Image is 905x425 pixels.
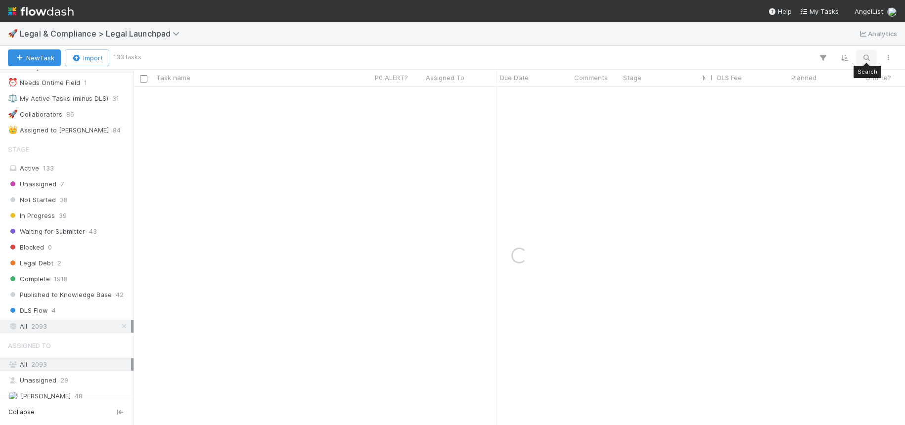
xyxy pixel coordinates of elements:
[8,94,18,102] span: ⚖️
[112,92,119,105] span: 31
[500,73,529,83] span: Due Date
[31,360,47,368] span: 2093
[8,289,112,301] span: Published to Knowledge Base
[8,108,62,121] div: Collaborators
[8,126,18,134] span: 👑
[48,241,52,254] span: 0
[8,49,61,66] button: NewTask
[426,73,464,83] span: Assigned To
[8,336,51,355] span: Assigned To
[113,124,121,136] span: 84
[8,139,29,159] span: Stage
[711,73,712,83] span: Legal Services Category
[60,374,68,386] span: 29
[8,29,18,38] span: 🚀
[800,7,839,15] span: My Tasks
[8,92,108,105] div: My Active Tasks (minus DLS)
[8,110,18,118] span: 🚀
[60,194,68,206] span: 38
[623,73,641,83] span: Stage
[865,73,891,83] span: Ontime?
[8,391,18,401] img: avatar_2c958fe4-7690-4b4d-a881-c5dfc7d29e13.png
[8,304,48,317] span: DLS Flow
[89,225,97,238] span: 43
[855,7,883,15] span: AngelList
[84,77,87,89] span: 1
[8,408,35,417] span: Collapse
[113,53,141,62] small: 133 tasks
[8,78,18,86] span: ⏰
[8,257,53,269] span: Legal Debt
[8,225,85,238] span: Waiting for Submitter
[116,289,124,301] span: 42
[20,29,184,39] span: Legal & Compliance > Legal Launchpad
[703,73,705,83] span: Matter Type
[156,73,190,83] span: Task name
[54,273,68,285] span: 1918
[21,392,71,400] span: [PERSON_NAME]
[66,108,74,121] span: 86
[8,162,131,174] div: Active
[8,77,80,89] div: Needs Ontime Field
[8,210,55,222] span: In Progress
[75,390,83,402] span: 48
[31,320,47,333] span: 2093
[717,73,742,83] span: DLS Fee
[8,374,131,386] div: Unassigned
[43,164,54,172] span: 133
[8,241,44,254] span: Blocked
[8,178,56,190] span: Unassigned
[140,75,147,83] input: Toggle All Rows Selected
[59,210,67,222] span: 39
[60,178,64,190] span: 7
[8,358,131,371] div: All
[8,194,56,206] span: Not Started
[887,7,897,17] img: avatar_0b1dbcb8-f701-47e0-85bc-d79ccc0efe6c.png
[8,3,74,20] img: logo-inverted-e16ddd16eac7371096b0.svg
[375,73,408,83] span: P0 ALERT?
[8,124,109,136] div: Assigned to [PERSON_NAME]
[65,49,109,66] button: Import
[8,273,50,285] span: Complete
[574,73,608,83] span: Comments
[8,320,131,333] div: All
[858,28,897,40] a: Analytics
[768,6,792,16] div: Help
[52,304,56,317] span: 4
[57,257,61,269] span: 2
[791,73,816,83] span: Planned
[800,6,839,16] a: My Tasks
